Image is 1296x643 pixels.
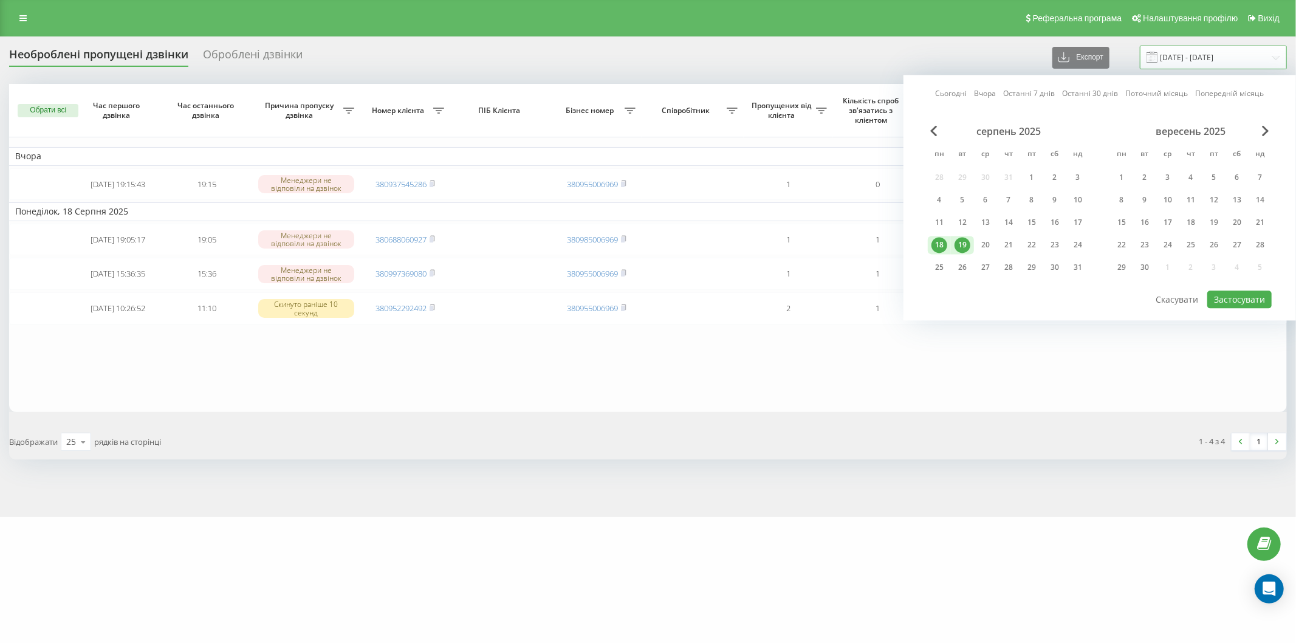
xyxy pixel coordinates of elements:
[1004,88,1055,100] a: Останні 7 днів
[955,260,970,275] div: 26
[750,101,816,120] span: Пропущених від клієнта
[1250,433,1268,450] a: 1
[955,237,970,253] div: 19
[1251,146,1269,164] abbr: неділя
[1156,168,1179,187] div: ср 3 вер 2025 р.
[1126,88,1188,100] a: Поточний місяць
[567,303,618,314] a: 380955006969
[1156,236,1179,254] div: ср 24 вер 2025 р.
[997,236,1020,254] div: чт 21 серп 2025 р.
[955,215,970,230] div: 12
[1252,215,1268,230] div: 21
[1179,236,1202,254] div: чт 25 вер 2025 р.
[1133,191,1156,209] div: вт 9 вер 2025 р.
[930,146,948,164] abbr: понеділок
[1159,146,1177,164] abbr: середа
[258,265,354,283] div: Менеджери не відповіли на дзвінок
[73,224,162,256] td: [DATE] 19:05:17
[1043,191,1066,209] div: сб 9 серп 2025 р.
[1252,192,1268,208] div: 14
[66,436,76,448] div: 25
[1024,260,1040,275] div: 29
[833,258,922,290] td: 1
[833,292,922,325] td: 1
[375,179,427,190] a: 380937545286
[1114,260,1130,275] div: 29
[978,215,993,230] div: 13
[936,88,967,100] a: Сьогодні
[999,146,1018,164] abbr: четвер
[1206,192,1222,208] div: 12
[162,258,252,290] td: 15:36
[1047,260,1063,275] div: 30
[1258,13,1280,23] span: Вихід
[173,101,242,120] span: Час останнього дзвінка
[1110,191,1133,209] div: пн 8 вер 2025 р.
[928,125,1089,137] div: серпень 2025
[1020,236,1043,254] div: пт 22 серп 2025 р.
[1047,192,1063,208] div: 9
[974,258,997,277] div: ср 27 серп 2025 р.
[1047,237,1063,253] div: 23
[1020,258,1043,277] div: пт 29 серп 2025 р.
[1206,237,1222,253] div: 26
[9,202,1287,221] td: Понеділок, 18 Серпня 2025
[955,192,970,208] div: 5
[1229,215,1245,230] div: 20
[1226,168,1249,187] div: сб 6 вер 2025 р.
[1202,236,1226,254] div: пт 26 вер 2025 р.
[931,192,947,208] div: 4
[1137,170,1153,185] div: 2
[461,106,541,115] span: ПІБ Клієнта
[1052,47,1109,69] button: Експорт
[1043,236,1066,254] div: сб 23 серп 2025 р.
[162,292,252,325] td: 11:10
[375,234,427,245] a: 380688060927
[931,237,947,253] div: 18
[978,237,993,253] div: 20
[1133,213,1156,232] div: вт 16 вер 2025 р.
[1183,237,1199,253] div: 25
[73,292,162,325] td: [DATE] 10:26:52
[258,299,354,317] div: Скинуто раніше 10 секунд
[1001,192,1017,208] div: 7
[1020,191,1043,209] div: пт 8 серп 2025 р.
[1249,213,1272,232] div: нд 21 вер 2025 р.
[744,168,833,201] td: 1
[18,104,78,117] button: Обрати всі
[1110,258,1133,277] div: пн 29 вер 2025 р.
[162,168,252,201] td: 19:15
[1229,170,1245,185] div: 6
[978,192,993,208] div: 6
[366,106,433,115] span: Номер клієнта
[1226,236,1249,254] div: сб 27 вер 2025 р.
[1069,146,1087,164] abbr: неділя
[1182,146,1200,164] abbr: четвер
[1202,168,1226,187] div: пт 5 вер 2025 р.
[1202,213,1226,232] div: пт 19 вер 2025 р.
[73,258,162,290] td: [DATE] 15:36:35
[978,260,993,275] div: 27
[833,224,922,256] td: 1
[1262,125,1269,136] span: Next Month
[951,258,974,277] div: вт 26 серп 2025 р.
[1001,237,1017,253] div: 21
[1133,168,1156,187] div: вт 2 вер 2025 р.
[744,258,833,290] td: 1
[1249,191,1272,209] div: нд 14 вер 2025 р.
[1063,88,1119,100] a: Останні 30 днів
[1066,168,1089,187] div: нд 3 серп 2025 р.
[1114,192,1130,208] div: 8
[1160,237,1176,253] div: 24
[1179,213,1202,232] div: чт 18 вер 2025 р.
[1156,213,1179,232] div: ср 17 вер 2025 р.
[1136,146,1154,164] abbr: вівторок
[1249,236,1272,254] div: нд 28 вер 2025 р.
[744,224,833,256] td: 1
[258,230,354,249] div: Менеджери не відповіли на дзвінок
[1226,191,1249,209] div: сб 13 вер 2025 р.
[931,260,947,275] div: 25
[558,106,625,115] span: Бізнес номер
[1160,192,1176,208] div: 10
[997,258,1020,277] div: чт 28 серп 2025 р.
